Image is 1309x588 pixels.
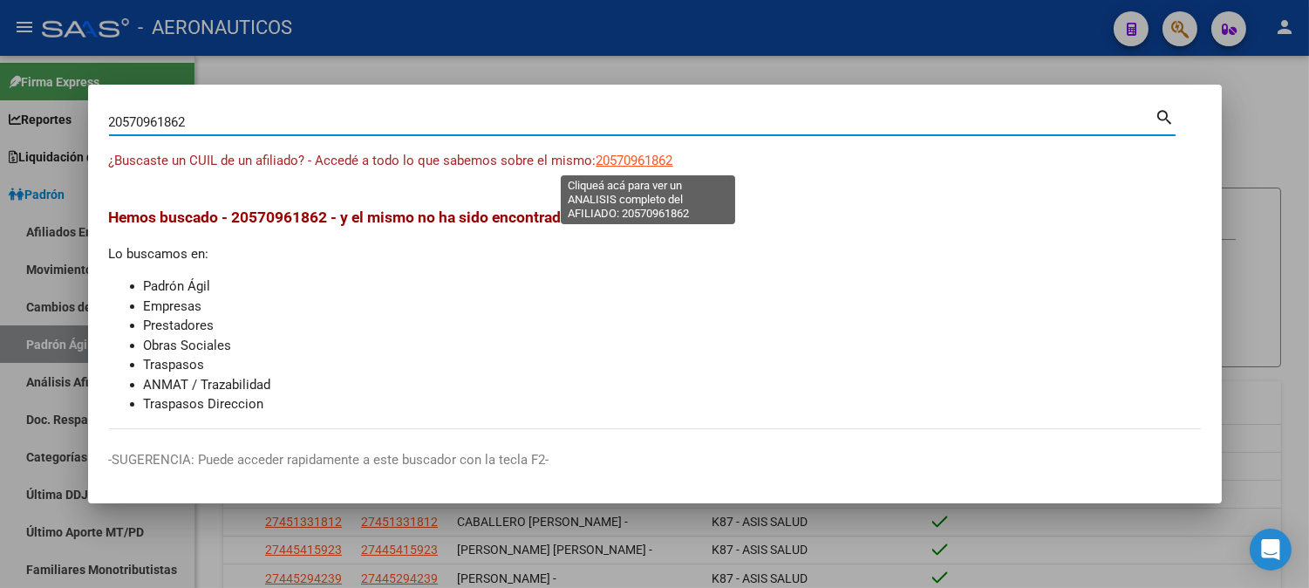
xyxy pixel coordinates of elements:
[144,355,1201,375] li: Traspasos
[144,316,1201,336] li: Prestadores
[144,394,1201,414] li: Traspasos Direccion
[144,375,1201,395] li: ANMAT / Trazabilidad
[1156,106,1176,126] mat-icon: search
[1250,529,1292,571] div: Open Intercom Messenger
[144,297,1201,317] li: Empresas
[109,209,570,226] span: Hemos buscado - 20570961862 - y el mismo no ha sido encontrado
[109,153,597,168] span: ¿Buscaste un CUIL de un afiliado? - Accedé a todo lo que sabemos sobre el mismo:
[144,277,1201,297] li: Padrón Ágil
[109,206,1201,414] div: Lo buscamos en:
[109,450,1201,470] p: -SUGERENCIA: Puede acceder rapidamente a este buscador con la tecla F2-
[597,153,673,168] span: 20570961862
[144,336,1201,356] li: Obras Sociales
